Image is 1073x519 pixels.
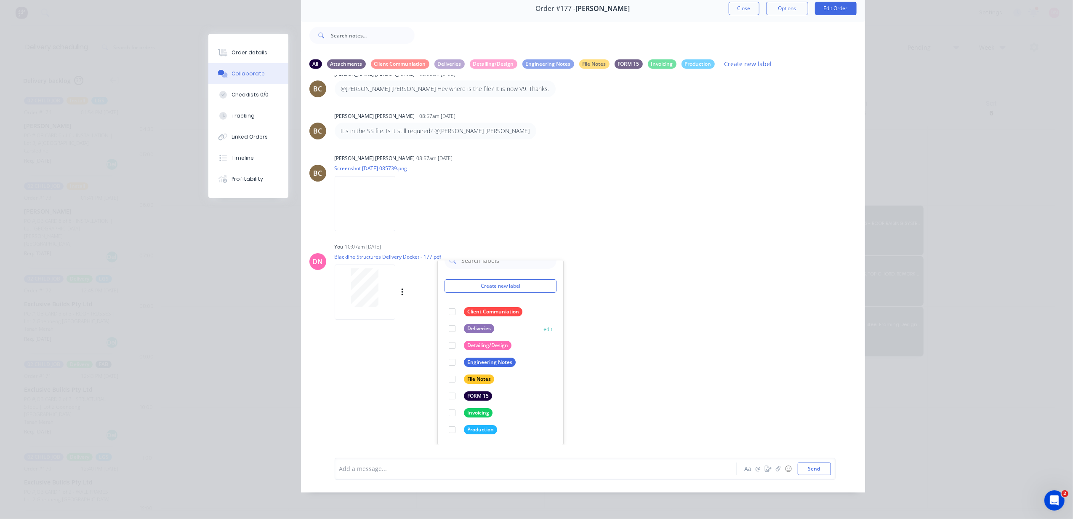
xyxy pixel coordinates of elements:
div: BC [313,126,322,136]
p: Blackline Structures Delivery Docket - 177.pdf [335,253,489,260]
div: 08:57am [DATE] [417,155,453,162]
div: File Notes [464,375,494,384]
div: Engineering Notes [464,358,516,367]
input: Search labels [461,252,552,269]
button: Profitability [208,169,288,190]
div: File Notes [579,59,610,69]
div: Deliveries [434,59,465,69]
div: Checklists 0/0 [232,91,269,99]
div: BC [313,168,322,178]
button: Tracking [208,105,288,126]
button: Create new label [445,279,556,293]
div: Timeline [232,154,254,162]
button: Edit Order [815,2,857,15]
p: It's in the SS file. Is it still required? @[PERSON_NAME] [PERSON_NAME] [341,127,530,135]
div: Deliveries [464,324,494,333]
div: DN [312,257,323,267]
button: Order details [208,42,288,63]
div: - 08:57am [DATE] [417,112,456,120]
button: Checklists 0/0 [208,84,288,105]
button: ☺ [783,464,793,474]
div: Engineering Notes [522,59,574,69]
div: You [335,243,343,251]
div: Invoicing [464,408,493,417]
div: FORM 15 [464,391,492,401]
div: Detailing/Design [464,341,511,350]
div: Client Communiation [464,307,522,316]
button: Options [766,2,808,15]
div: Tracking [232,112,255,120]
div: Production [464,425,497,434]
span: Order #177 - [536,5,576,13]
div: Linked Orders [232,133,268,141]
div: Client Communiation [371,59,429,69]
span: [PERSON_NAME] [576,5,630,13]
button: Timeline [208,147,288,169]
div: Order details [232,49,267,56]
button: @ [753,464,763,474]
button: Collaborate [208,63,288,84]
iframe: Intercom live chat [1044,490,1065,511]
p: @[PERSON_NAME] [PERSON_NAME] Hey where is the file? It is now V9. Thanks. [341,85,549,93]
div: [PERSON_NAME] [PERSON_NAME] [335,155,415,162]
div: [PERSON_NAME] [PERSON_NAME] [335,112,415,120]
div: BC [313,84,322,94]
button: Linked Orders [208,126,288,147]
div: Production [682,59,715,69]
div: Profitability [232,175,263,183]
span: 2 [1062,490,1068,497]
div: Detailing/Design [470,59,517,69]
button: Send [798,463,831,475]
div: Invoicing [648,59,676,69]
div: FORM 15 [615,59,643,69]
button: Aa [743,464,753,474]
div: Collaborate [232,70,265,78]
div: Attachments [327,59,366,69]
button: Create new label [720,58,776,70]
input: Search notes... [331,27,415,44]
p: Screenshot [DATE] 085739.png [335,165,407,172]
button: Close [729,2,759,15]
div: 10:07am [DATE] [345,243,381,251]
div: All [309,59,322,69]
